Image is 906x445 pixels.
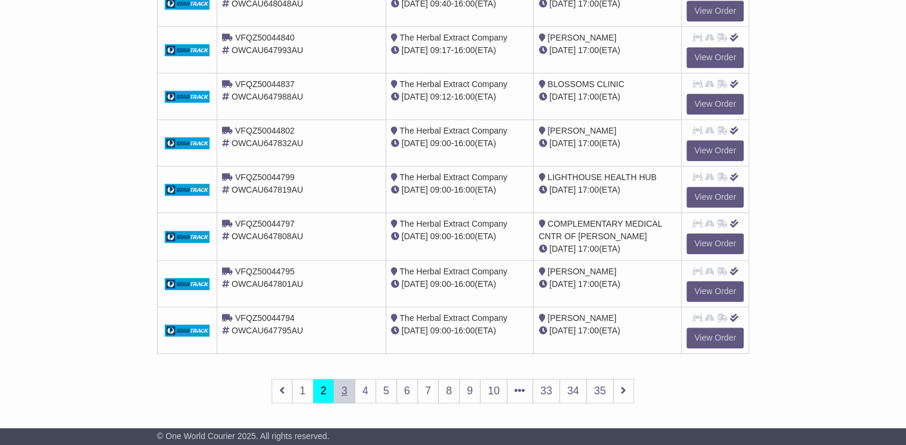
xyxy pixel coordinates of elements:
[391,137,529,150] div: - (ETA)
[399,313,507,323] span: The Herbal Extract Company
[165,278,209,290] img: GetCarrierServiceDarkLogo
[165,91,209,103] img: GetCarrierServiceDarkLogo
[235,172,295,182] span: VFQZ50044799
[391,230,529,243] div: - (ETA)
[399,267,507,276] span: The Herbal Extract Company
[549,185,575,194] span: [DATE]
[313,379,334,403] a: 2
[232,92,303,101] span: OWCAU647988AU
[232,45,303,55] span: OWCAU647993AU
[454,185,474,194] span: 16:00
[402,279,428,289] span: [DATE]
[391,325,529,337] div: - (ETA)
[292,379,313,403] a: 1
[391,184,529,196] div: - (ETA)
[391,44,529,57] div: - (ETA)
[235,33,295,42] span: VFQZ50044840
[454,138,474,148] span: 16:00
[686,281,744,302] a: View Order
[578,92,599,101] span: 17:00
[391,278,529,291] div: - (ETA)
[549,138,575,148] span: [DATE]
[399,126,507,135] span: The Herbal Extract Company
[399,219,507,228] span: The Herbal Extract Company
[417,379,439,403] a: 7
[686,94,744,115] a: View Order
[399,172,507,182] span: The Herbal Extract Company
[232,185,303,194] span: OWCAU647819AU
[454,92,474,101] span: 16:00
[549,326,575,335] span: [DATE]
[402,92,428,101] span: [DATE]
[430,92,451,101] span: 09:12
[686,140,744,161] a: View Order
[235,79,295,89] span: VFQZ50044837
[547,126,616,135] span: [PERSON_NAME]
[396,379,418,403] a: 6
[232,279,303,289] span: OWCAU647801AU
[686,47,744,68] a: View Order
[232,138,303,148] span: OWCAU647832AU
[686,233,744,254] a: View Order
[578,185,599,194] span: 17:00
[235,126,295,135] span: VFQZ50044802
[402,231,428,241] span: [DATE]
[578,244,599,254] span: 17:00
[532,379,560,403] a: 33
[402,326,428,335] span: [DATE]
[578,326,599,335] span: 17:00
[686,1,744,21] a: View Order
[235,219,295,228] span: VFQZ50044797
[454,279,474,289] span: 16:00
[165,325,209,336] img: GetCarrierServiceDarkLogo
[538,44,676,57] div: (ETA)
[578,279,599,289] span: 17:00
[232,231,303,241] span: OWCAU647808AU
[547,172,657,182] span: LIGHTHOUSE HEALTH HUB
[232,326,303,335] span: OWCAU647795AU
[355,379,376,403] a: 4
[454,45,474,55] span: 16:00
[538,91,676,103] div: (ETA)
[538,243,676,255] div: (ETA)
[165,184,209,196] img: GetCarrierServiceDarkLogo
[430,45,451,55] span: 09:17
[334,379,355,403] a: 3
[430,279,451,289] span: 09:00
[538,325,676,337] div: (ETA)
[235,313,295,323] span: VFQZ50044794
[438,379,460,403] a: 8
[686,187,744,208] a: View Order
[430,185,451,194] span: 09:00
[547,79,624,89] span: BLOSSOMS CLINIC
[538,137,676,150] div: (ETA)
[538,219,662,241] span: COMPLEMENTARY MEDICAL CNTR OF [PERSON_NAME]
[165,44,209,56] img: GetCarrierServiceDarkLogo
[686,327,744,348] a: View Order
[549,244,575,254] span: [DATE]
[480,379,507,403] a: 10
[430,231,451,241] span: 09:00
[547,33,616,42] span: [PERSON_NAME]
[547,313,616,323] span: [PERSON_NAME]
[430,138,451,148] span: 09:00
[399,79,507,89] span: The Herbal Extract Company
[549,45,575,55] span: [DATE]
[391,91,529,103] div: - (ETA)
[578,138,599,148] span: 17:00
[559,379,587,403] a: 34
[586,379,614,403] a: 35
[547,267,616,276] span: [PERSON_NAME]
[375,379,397,403] a: 5
[549,279,575,289] span: [DATE]
[157,431,329,441] span: © One World Courier 2025. All rights reserved.
[578,45,599,55] span: 17:00
[165,137,209,149] img: GetCarrierServiceDarkLogo
[430,326,451,335] span: 09:00
[538,278,676,291] div: (ETA)
[549,92,575,101] span: [DATE]
[165,231,209,243] img: GetCarrierServiceDarkLogo
[459,379,480,403] a: 9
[235,267,295,276] span: VFQZ50044795
[454,231,474,241] span: 16:00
